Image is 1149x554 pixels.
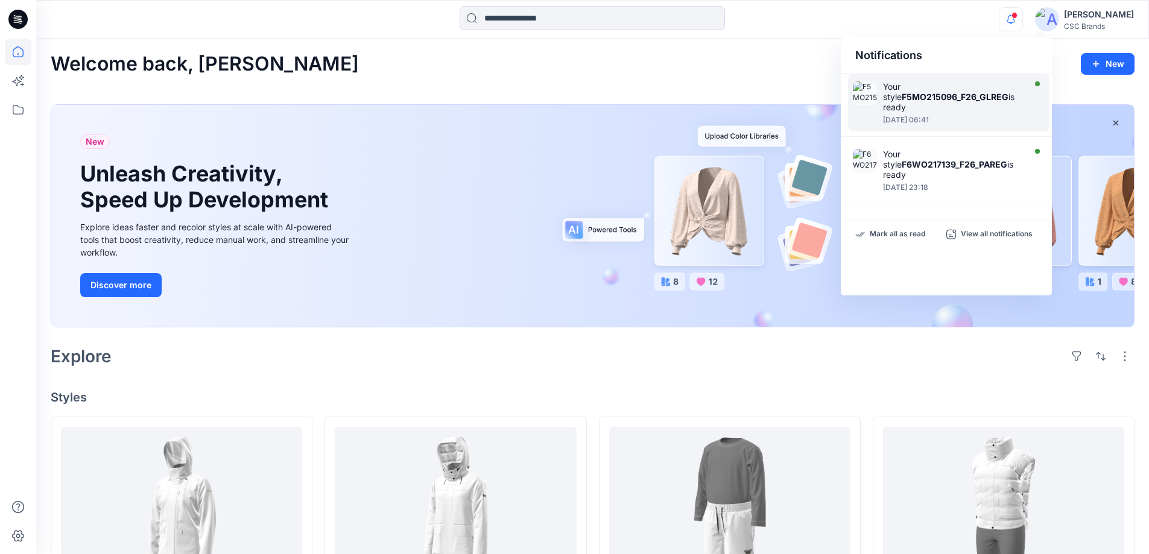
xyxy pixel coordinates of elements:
h1: Unleash Creativity, Speed Up Development [80,161,334,213]
img: F6WO217139_F26_PAREG_VP1 [853,149,877,173]
div: CSC Brands [1064,22,1134,31]
button: Discover more [80,273,162,297]
div: Sunday, July 27, 2025 23:18 [883,183,1022,192]
h4: Styles [51,390,1135,404]
button: New [1081,53,1135,75]
h2: Welcome back, [PERSON_NAME] [51,53,359,75]
div: Wednesday, August 06, 2025 06:41 [883,116,1022,124]
span: New [86,134,104,149]
a: Discover more [80,273,352,297]
div: Your style is ready [883,149,1022,180]
div: [PERSON_NAME] [1064,7,1134,22]
img: avatar [1035,7,1059,31]
img: F5MO215096_F26_GLREG_VP1 [853,81,877,105]
strong: F6WO217139_F26_PAREG [902,159,1007,169]
div: Your style is ready [883,81,1022,112]
p: View all notifications [961,229,1033,240]
h2: Explore [51,347,112,366]
strong: F5MO215096_F26_GLREG [902,92,1008,102]
p: Mark all as read [870,229,925,240]
div: Notifications [841,37,1052,74]
div: Explore ideas faster and recolor styles at scale with AI-powered tools that boost creativity, red... [80,221,352,259]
